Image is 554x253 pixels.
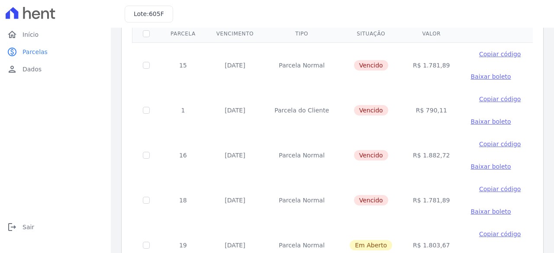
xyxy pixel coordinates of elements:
[23,223,34,231] span: Sair
[7,29,17,40] i: home
[403,178,460,223] td: R$ 1.781,89
[471,163,511,170] span: Baixar boleto
[403,25,460,42] th: Valor
[403,133,460,178] td: R$ 1.882,72
[403,88,460,133] td: R$ 790,11
[206,25,264,42] th: Vencimento
[471,230,529,238] button: Copiar código
[479,141,521,147] span: Copiar código
[3,218,107,236] a: logoutSair
[471,50,529,58] button: Copiar código
[479,186,521,192] span: Copiar código
[403,42,460,88] td: R$ 1.781,89
[264,88,339,133] td: Parcela do Cliente
[471,117,511,126] a: Baixar boleto
[264,25,339,42] th: Tipo
[7,64,17,74] i: person
[206,133,264,178] td: [DATE]
[471,162,511,171] a: Baixar boleto
[471,185,529,193] button: Copiar código
[471,208,511,215] span: Baixar boleto
[479,51,521,58] span: Copiar código
[3,26,107,43] a: homeInício
[7,47,17,57] i: paid
[479,96,521,102] span: Copiar código
[479,231,521,237] span: Copiar código
[206,178,264,223] td: [DATE]
[471,95,529,103] button: Copiar código
[160,133,206,178] td: 16
[354,60,388,70] span: Vencido
[354,105,388,115] span: Vencido
[350,240,392,250] span: Em Aberto
[206,42,264,88] td: [DATE]
[264,42,339,88] td: Parcela Normal
[354,195,388,205] span: Vencido
[471,207,511,216] a: Baixar boleto
[160,42,206,88] td: 15
[134,10,164,19] h3: Lote:
[3,43,107,61] a: paidParcelas
[471,73,511,80] span: Baixar boleto
[206,88,264,133] td: [DATE]
[149,10,164,17] span: 605F
[471,118,511,125] span: Baixar boleto
[339,25,403,42] th: Situação
[23,48,48,56] span: Parcelas
[264,178,339,223] td: Parcela Normal
[471,72,511,81] a: Baixar boleto
[160,88,206,133] td: 1
[471,140,529,148] button: Copiar código
[264,133,339,178] td: Parcela Normal
[354,150,388,160] span: Vencido
[160,25,206,42] th: Parcela
[23,65,42,74] span: Dados
[160,178,206,223] td: 18
[23,30,39,39] span: Início
[3,61,107,78] a: personDados
[7,222,17,232] i: logout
